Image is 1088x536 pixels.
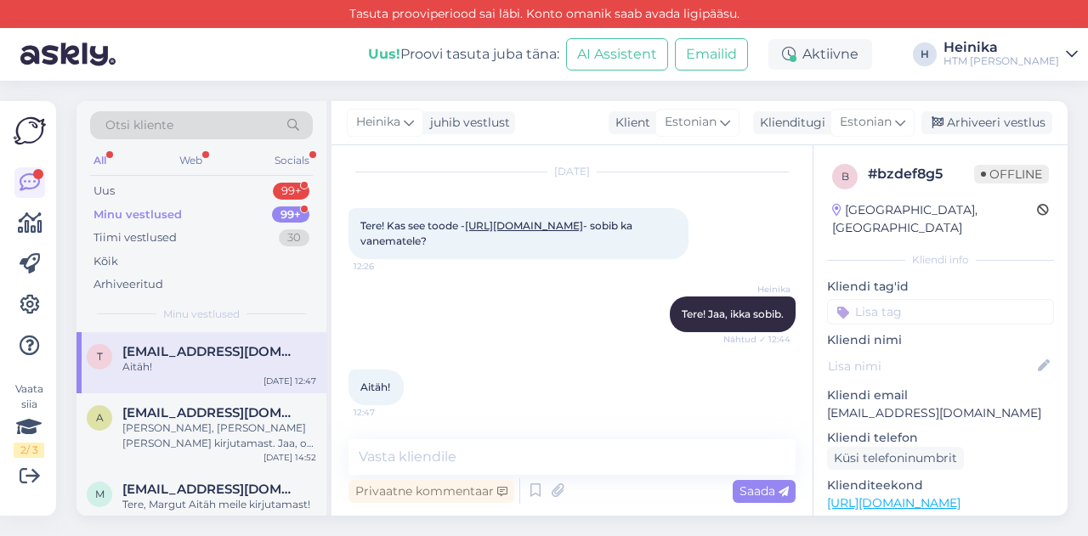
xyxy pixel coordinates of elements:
[974,165,1049,183] span: Offline
[122,359,316,375] div: Aitäh!
[827,477,1054,494] p: Klienditeekond
[356,113,400,132] span: Heinika
[723,333,790,346] span: Nähtud ✓ 12:44
[675,38,748,71] button: Emailid
[841,170,849,183] span: b
[93,183,115,200] div: Uus
[768,39,872,70] div: Aktiivne
[827,386,1054,404] p: Kliendi email
[14,381,44,458] div: Vaata siia
[93,206,182,223] div: Minu vestlused
[354,406,417,419] span: 12:47
[827,495,960,511] a: [URL][DOMAIN_NAME]
[943,54,1059,68] div: HTM [PERSON_NAME]
[368,44,559,65] div: Proovi tasuta juba täna:
[122,405,299,420] span: annika.oisnurm@gmail.com
[95,488,105,500] span: m
[122,482,299,497] span: margut.jogisoo@mail.ee
[753,114,825,132] div: Klienditugi
[354,260,417,273] span: 12:26
[163,307,240,322] span: Minu vestlused
[913,42,937,66] div: H
[943,41,1078,68] a: HeinikaHTM [PERSON_NAME]
[360,381,390,393] span: Aitäh!
[271,150,313,172] div: Socials
[827,404,1054,422] p: [EMAIL_ADDRESS][DOMAIN_NAME]
[122,497,316,528] div: Tere, Margut Aitäh meile kirjutamast! Palsamitest on meil valikus ainult Looduslik Juuksepalsam R...
[609,114,650,132] div: Klient
[832,201,1037,237] div: [GEOGRAPHIC_DATA], [GEOGRAPHIC_DATA]
[348,480,514,503] div: Privaatne kommentaar
[465,219,583,232] a: [URL][DOMAIN_NAME]
[263,451,316,464] div: [DATE] 14:52
[827,278,1054,296] p: Kliendi tag'id
[272,206,309,223] div: 99+
[122,344,299,359] span: tanjaelken@gmail.com
[279,229,309,246] div: 30
[93,229,177,246] div: Tiimi vestlused
[14,115,46,147] img: Askly Logo
[97,350,103,363] span: t
[360,219,635,247] span: Tere! Kas see toode - - sobib ka vanematele?
[727,283,790,296] span: Heinika
[348,164,796,179] div: [DATE]
[566,38,668,71] button: AI Assistent
[263,375,316,387] div: [DATE] 12:47
[868,164,974,184] div: # bzdef8g5
[176,150,206,172] div: Web
[827,299,1054,324] input: Lisa tag
[665,113,717,132] span: Estonian
[827,429,1054,447] p: Kliendi telefon
[827,447,964,470] div: Küsi telefoninumbrit
[921,111,1052,134] div: Arhiveeri vestlus
[682,307,784,320] span: Tere! Jaa, ikka sobib.
[93,276,163,293] div: Arhiveeritud
[827,252,1054,268] div: Kliendi info
[105,116,173,134] span: Otsi kliente
[90,150,110,172] div: All
[273,183,309,200] div: 99+
[739,483,789,499] span: Saada
[827,331,1054,349] p: Kliendi nimi
[96,411,104,424] span: a
[423,114,510,132] div: juhib vestlust
[93,253,118,270] div: Kõik
[828,357,1034,375] input: Lisa nimi
[943,41,1059,54] div: Heinika
[368,46,400,62] b: Uus!
[840,113,892,132] span: Estonian
[14,443,44,458] div: 2 / 3
[122,420,316,451] div: [PERSON_NAME], [PERSON_NAME] [PERSON_NAME] kirjutamast. Jaa, on sobilikud, ainukesed tooted, mida...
